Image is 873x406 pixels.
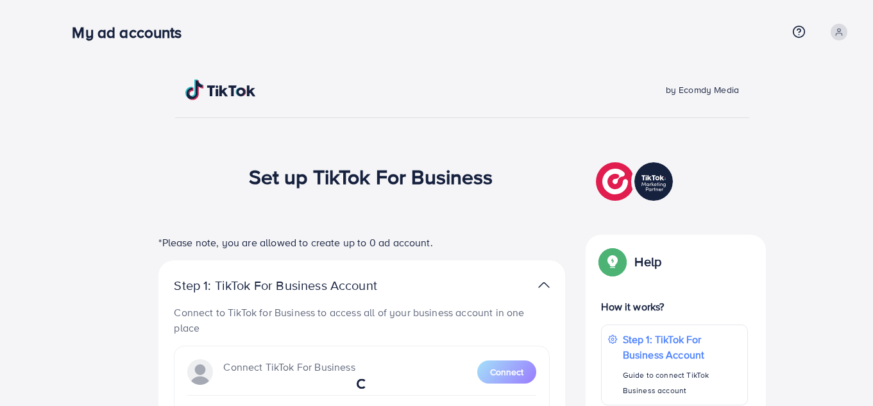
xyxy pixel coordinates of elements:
img: TikTok [185,80,256,100]
p: Help [634,254,661,269]
h1: Set up TikTok For Business [249,164,493,189]
h3: My ad accounts [72,23,192,42]
p: Step 1: TikTok For Business Account [623,332,741,362]
img: TikTok partner [596,159,676,204]
p: How it works? [601,299,747,314]
img: TikTok partner [538,276,550,294]
p: Step 1: TikTok For Business Account [174,278,418,293]
p: *Please note, you are allowed to create up to 0 ad account. [158,235,565,250]
span: by Ecomdy Media [666,83,739,96]
img: Popup guide [601,250,624,273]
p: Guide to connect TikTok Business account [623,368,741,398]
